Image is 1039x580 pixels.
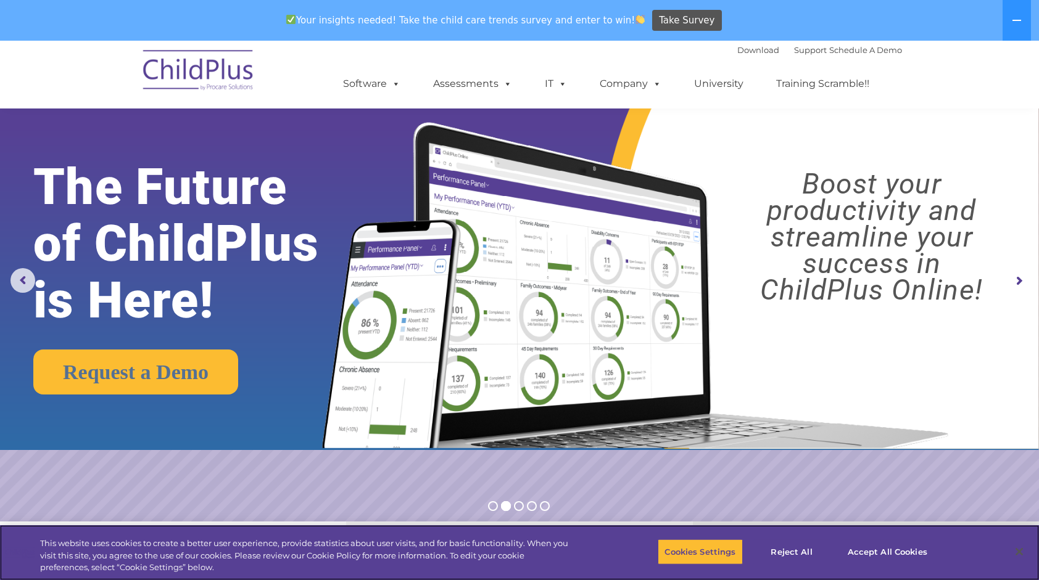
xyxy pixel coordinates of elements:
[652,10,722,31] a: Take Survey
[635,15,645,24] img: 👏
[40,537,571,574] div: This website uses cookies to create a better user experience, provide statistics about user visit...
[737,45,902,55] font: |
[172,132,224,141] span: Phone number
[682,71,756,96] a: University
[587,71,674,96] a: Company
[421,71,524,96] a: Assessments
[172,81,209,91] span: Last name
[753,539,830,565] button: Reject All
[841,539,934,565] button: Accept All Cookies
[737,45,779,55] a: Download
[532,71,579,96] a: IT
[33,349,238,394] a: Request a Demo
[718,171,1026,303] rs-layer: Boost your productivity and streamline your success in ChildPlus Online!
[829,45,902,55] a: Schedule A Demo
[764,71,882,96] a: Training Scramble!!
[286,15,296,24] img: ✅
[794,45,827,55] a: Support
[33,159,365,329] rs-layer: The Future of ChildPlus is Here!
[137,41,260,103] img: ChildPlus by Procare Solutions
[659,10,714,31] span: Take Survey
[1006,538,1033,565] button: Close
[658,539,742,565] button: Cookies Settings
[281,8,650,32] span: Your insights needed! Take the child care trends survey and enter to win!
[331,71,413,96] a: Software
